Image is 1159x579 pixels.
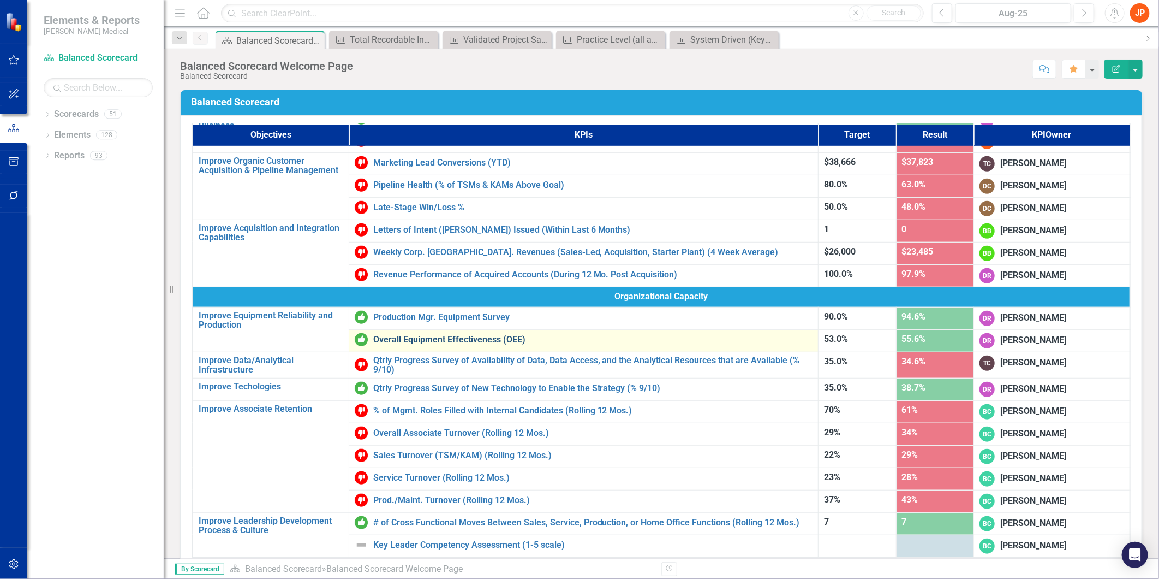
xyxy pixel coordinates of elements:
[867,5,921,21] button: Search
[824,472,840,482] span: 23%
[355,494,368,507] img: Below Target
[882,8,905,17] span: Search
[974,329,1130,352] td: Double-Click to Edit
[373,158,813,168] a: Marketing Lead Conversions (YTD)
[902,427,918,438] span: 34%
[902,405,918,415] span: 61%
[349,307,819,329] td: Double-Click to Edit Right Click for Context Menu
[979,156,995,172] div: TC
[193,378,349,400] td: Double-Click to Edit Right Click for Context Menu
[690,33,776,46] div: System Driven (Key/Major) Account Cust. Satisfaction
[199,382,343,392] a: Improve Techologies
[1000,450,1066,463] div: [PERSON_NAME]
[824,224,829,234] span: 1
[979,494,995,509] div: BC
[349,535,819,558] td: Double-Click to Edit Right Click for Context Menu
[349,352,819,378] td: Double-Click to Edit Right Click for Context Menu
[373,335,813,345] a: Overall Equipment Effectiveness (OEE)
[373,451,813,460] a: Sales Turnover (TSM/KAM) (Rolling 12 Mos.)
[974,352,1130,378] td: Double-Click to Edit
[349,512,819,535] td: Double-Click to Edit Right Click for Context Menu
[355,427,368,440] img: Below Target
[245,564,322,574] a: Balanced Scorecard
[824,405,840,415] span: 70%
[824,494,840,505] span: 37%
[1000,334,1066,347] div: [PERSON_NAME]
[349,197,819,220] td: Double-Click to Edit Right Click for Context Menu
[355,358,368,371] img: Below Target
[959,7,1067,20] div: Aug-25
[44,27,140,36] small: [PERSON_NAME] Medical
[974,423,1130,445] td: Double-Click to Edit
[349,220,819,242] td: Double-Click to Edit Right Click for Context Menu
[349,329,819,352] td: Double-Click to Edit Right Click for Context Menu
[96,131,117,140] div: 128
[979,223,995,239] div: BB
[1000,157,1066,170] div: [PERSON_NAME]
[90,151,107,160] div: 93
[979,333,995,348] div: DR
[199,291,1124,303] span: Organizational Capacity
[824,427,840,438] span: 29%
[1000,383,1066,395] div: [PERSON_NAME]
[1122,542,1148,568] div: Open Intercom Messenger
[199,223,343,243] a: Improve Acquisition and Integration Capabilities
[974,307,1130,329] td: Double-Click to Edit
[979,449,995,464] div: BC
[974,535,1130,558] td: Double-Click to Edit
[373,312,813,322] a: Production Mgr. Equipment Survey
[373,383,813,393] a: Qtrly Progress Survey of New Technology to Enable the Strategy (% 9/10)
[974,197,1130,220] td: Double-Click to Edit
[349,264,819,287] td: Double-Click to Edit Right Click for Context Menu
[974,175,1130,197] td: Double-Click to Edit
[349,378,819,400] td: Double-Click to Edit Right Click for Context Menu
[349,423,819,445] td: Double-Click to Edit Right Click for Context Menu
[974,378,1130,400] td: Double-Click to Edit
[180,72,353,80] div: Balanced Scorecard
[902,269,926,279] span: 97.9%
[955,3,1071,23] button: Aug-25
[193,287,1130,307] td: Double-Click to Edit
[373,540,813,550] a: Key Leader Competency Assessment (1-5 scale)
[1000,405,1066,418] div: [PERSON_NAME]
[373,518,813,528] a: # of Cross Functional Moves Between Sales, Service, Production, or Home Office Functions (Rolling...
[824,311,848,322] span: 90.0%
[902,311,926,322] span: 94.6%
[979,246,995,261] div: BB
[44,78,153,97] input: Search Below...
[373,428,813,438] a: Overall Associate Turnover (Rolling 12 Mos.)
[180,60,353,72] div: Balanced Scorecard Welcome Page
[974,490,1130,512] td: Double-Click to Edit
[1000,312,1066,324] div: [PERSON_NAME]
[1000,357,1066,369] div: [PERSON_NAME]
[230,563,653,576] div: »
[104,110,122,119] div: 51
[979,382,995,397] div: DR
[193,352,349,378] td: Double-Click to Edit Right Click for Context Menu
[350,33,435,46] div: Total Recordable Incident Rate (TRIR)
[373,225,813,235] a: Letters of Intent ([PERSON_NAME]) Issued (Within Last 6 Months)
[193,152,349,220] td: Double-Click to Edit Right Click for Context Menu
[902,382,926,393] span: 38.7%
[199,156,343,175] a: Improve Organic Customer Acquisition & Pipeline Management
[236,34,322,48] div: Balanced Scorecard Welcome Page
[355,333,368,346] img: On or Above Target
[974,264,1130,287] td: Double-Click to Edit
[979,516,995,531] div: BC
[902,517,907,527] span: 7
[355,539,368,552] img: Not Defined
[54,129,91,141] a: Elements
[193,307,349,352] td: Double-Click to Edit Right Click for Context Menu
[349,242,819,264] td: Double-Click to Edit Right Click for Context Menu
[824,356,848,367] span: 35.0%
[902,246,934,257] span: $23,485
[349,490,819,512] td: Double-Click to Edit Right Click for Context Menu
[355,311,368,324] img: On or Above Target
[199,516,343,535] a: Improve Leadership Development Process & Culture
[1130,3,1150,23] button: JP
[54,150,85,162] a: Reports
[1000,540,1066,552] div: [PERSON_NAME]
[974,468,1130,490] td: Double-Click to Edit
[1000,495,1066,507] div: [PERSON_NAME]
